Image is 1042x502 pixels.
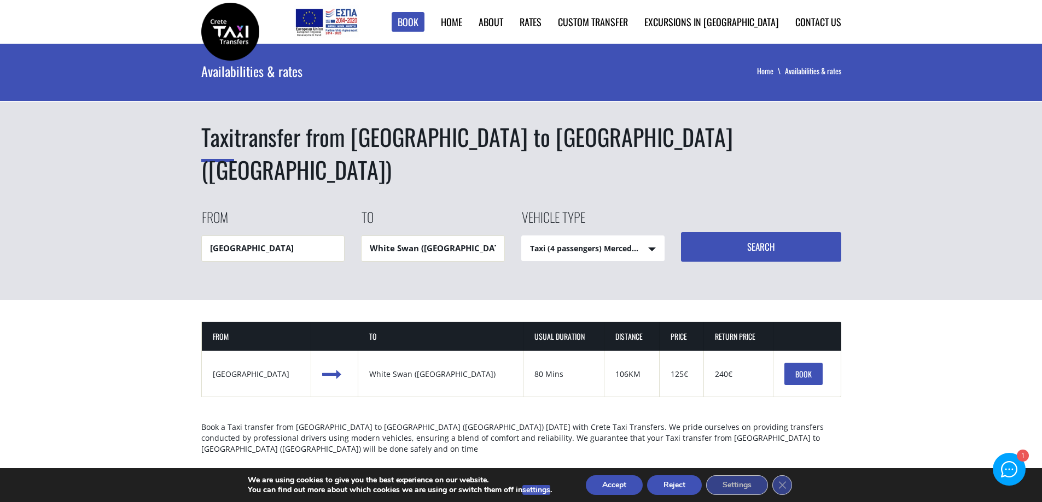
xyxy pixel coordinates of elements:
[361,235,505,261] input: Drop-off location
[795,15,841,29] a: Contact us
[202,322,312,351] th: FROM
[757,65,785,76] a: Home
[784,363,823,386] a: BOOK
[534,369,593,380] div: 80 Mins
[201,3,259,61] img: Crete Taxi Transfers | Taxi transfer from Heraklion airport to White Swan (Rethymnon city) | Cret...
[785,66,841,76] li: Availabilities & rates
[248,485,552,495] p: You can find out more about which cookies we are using or switch them off in .
[521,208,585,235] label: Vehicle type
[615,369,648,380] div: 106KM
[248,475,552,485] p: We are using cookies to give you the best experience on our website.
[520,15,542,29] a: Rates
[201,208,228,235] label: From
[201,44,550,98] div: Availabilities & rates
[361,208,374,235] label: To
[558,15,628,29] a: Custom Transfer
[358,322,523,351] th: TO
[660,322,704,351] th: PRICE
[681,232,841,262] button: Search
[479,15,503,29] a: About
[772,475,792,495] button: Close GDPR Cookie Banner
[715,369,762,380] div: 240€
[644,15,779,29] a: Excursions in [GEOGRAPHIC_DATA]
[704,322,774,351] th: RETURN PRICE
[441,15,462,29] a: Home
[201,422,841,464] p: Book a Taxi transfer from [GEOGRAPHIC_DATA] to [GEOGRAPHIC_DATA] ([GEOGRAPHIC_DATA]) [DATE] with ...
[201,235,345,261] input: Pickup location
[201,25,259,36] a: Crete Taxi Transfers | Taxi transfer from Heraklion airport to White Swan (Rethymnon city) | Cret...
[369,369,512,380] div: White Swan ([GEOGRAPHIC_DATA])
[392,12,424,32] a: Book
[647,475,702,495] button: Reject
[201,121,841,186] h1: transfer from [GEOGRAPHIC_DATA] to [GEOGRAPHIC_DATA] ([GEOGRAPHIC_DATA])
[213,369,300,380] div: [GEOGRAPHIC_DATA]
[1017,450,1029,462] div: 1
[671,369,692,380] div: 125€
[523,322,604,351] th: USUAL DURATION
[706,475,768,495] button: Settings
[522,236,665,262] span: Taxi (4 passengers) Mercedes E Class
[586,475,643,495] button: Accept
[201,120,234,162] span: Taxi
[294,5,359,38] img: e-bannersEUERDF180X90.jpg
[522,485,550,495] button: settings
[604,322,660,351] th: DISTANCE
